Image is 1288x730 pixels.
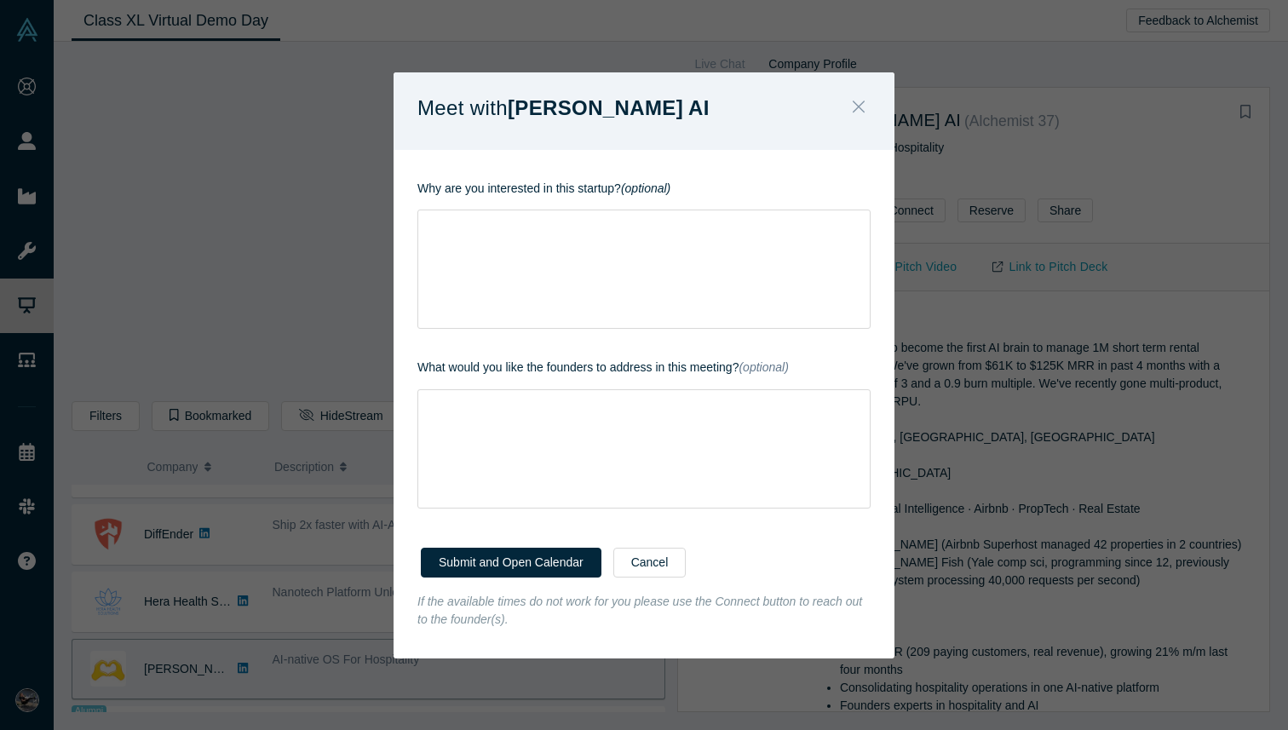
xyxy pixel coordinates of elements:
[508,96,710,119] strong: [PERSON_NAME] AI
[417,90,710,126] p: Meet with
[429,216,860,233] div: rdw-editor
[613,548,687,578] button: Cancel
[417,389,871,509] div: rdw-wrapper
[621,181,670,195] strong: (optional)
[421,548,601,578] button: Submit and Open Calendar
[417,180,871,198] p: Why are you interested in this startup?
[417,359,789,376] label: What would you like the founders to address in this meeting?
[417,210,871,329] div: rdw-wrapper
[429,395,860,413] div: rdw-editor
[841,90,877,127] button: Close
[739,360,788,374] em: (optional)
[394,593,894,658] div: If the available times do not work for you please use the Connect button to reach out to the foun...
